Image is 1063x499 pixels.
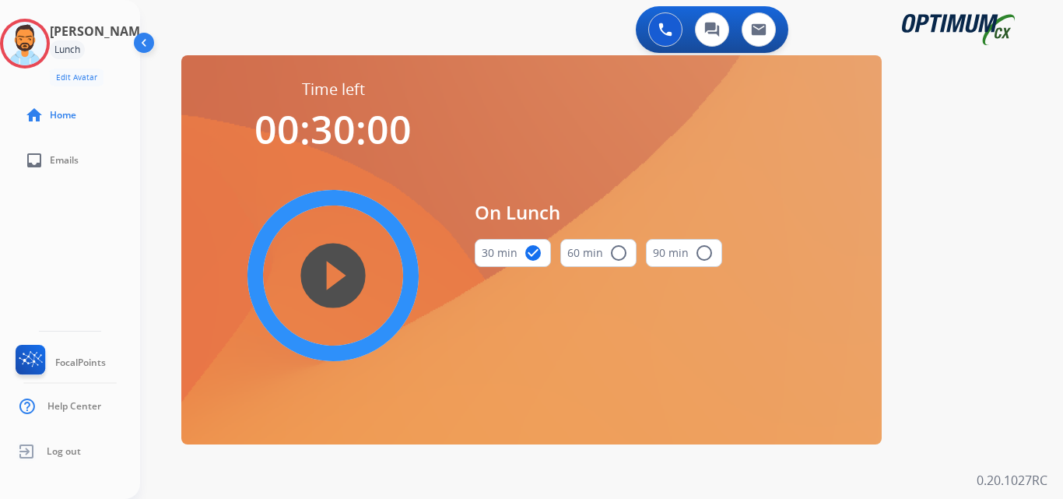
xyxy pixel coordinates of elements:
[475,239,551,267] button: 30 min
[12,345,106,381] a: FocalPoints
[302,79,365,100] span: Time left
[50,69,103,86] button: Edit Avatar
[47,445,81,458] span: Log out
[50,154,79,167] span: Emails
[977,471,1047,490] p: 0.20.1027RC
[50,40,85,59] div: Lunch
[50,109,76,121] span: Home
[25,151,44,170] mat-icon: inbox
[324,266,342,285] mat-icon: play_circle_filled
[695,244,714,262] mat-icon: radio_button_unchecked
[254,103,412,156] span: 00:30:00
[609,244,628,262] mat-icon: radio_button_unchecked
[524,244,542,262] mat-icon: check_circle
[25,106,44,125] mat-icon: home
[50,22,151,40] h3: [PERSON_NAME]
[560,239,637,267] button: 60 min
[475,199,722,227] span: On Lunch
[55,357,106,369] span: FocalPoints
[3,22,47,65] img: avatar
[47,400,101,413] span: Help Center
[646,239,722,267] button: 90 min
